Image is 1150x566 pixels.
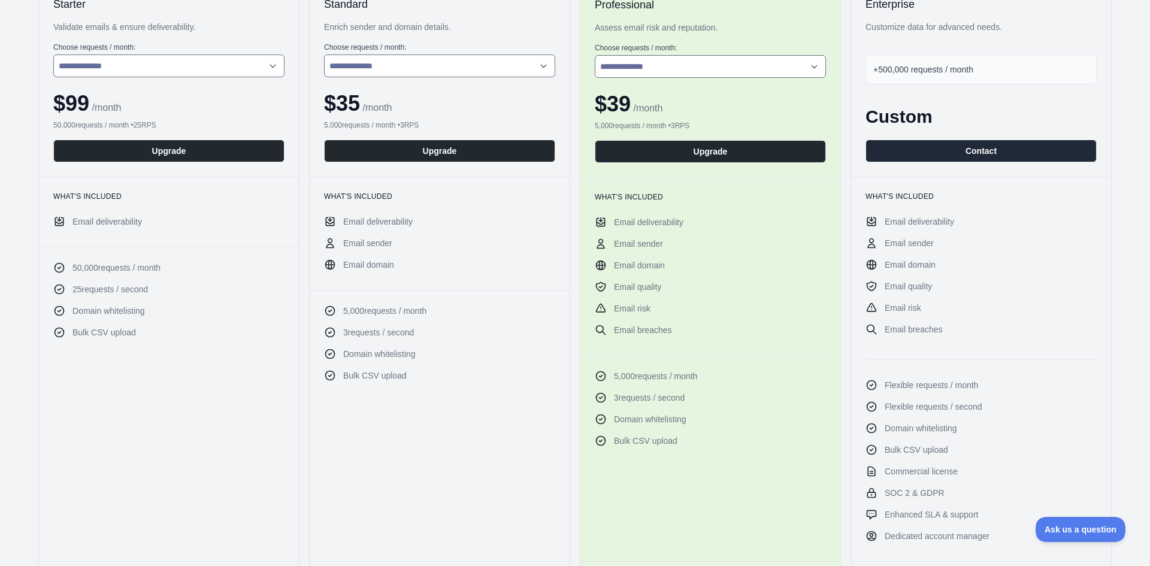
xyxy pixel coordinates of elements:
h3: What's included [324,192,555,201]
span: Email sender [614,238,663,250]
span: Email deliverability [614,216,683,228]
iframe: Toggle Customer Support [1036,517,1126,542]
h3: What's included [595,192,826,202]
span: Email deliverability [885,216,954,228]
h3: What's included [865,192,1097,201]
span: Email sender [885,237,934,249]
